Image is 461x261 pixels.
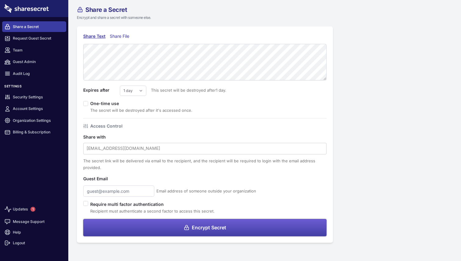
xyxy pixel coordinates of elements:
[83,87,120,93] label: Expires after
[2,57,66,67] a: Guest Admin
[2,238,66,248] a: Logout
[2,216,66,227] a: Message Support
[90,201,215,208] label: Require multi factor authentication
[83,158,315,170] span: The secret link will be delivered via email to the recipient, and the recipient will be required ...
[83,175,120,182] label: Guest Email
[85,7,127,13] span: Share a Secret
[2,92,66,102] a: Security Settings
[83,134,120,140] label: Share with
[2,68,66,79] a: Audit Log
[2,127,66,138] a: Billing & Subscription
[146,87,226,93] span: This secret will be destroyed after 1 day .
[2,45,66,55] a: Team
[83,219,327,236] button: Encrypt Secret
[83,33,105,40] div: Share Text
[2,21,66,32] a: Share a Secret
[30,207,35,212] span: 1
[2,33,66,44] a: Request Guest Secret
[90,107,192,114] div: The secret will be destroyed after it's accessed once.
[110,33,132,40] div: Share File
[2,115,66,126] a: Organization Settings
[90,123,123,129] h4: Access Control
[77,15,367,20] p: Encrypt and share a secret with someone else.
[192,225,226,230] span: Encrypt Secret
[90,101,123,106] label: One-time use
[2,104,66,114] a: Account Settings
[83,185,154,197] input: guest@example.com
[2,202,66,216] a: Updates1
[2,84,66,91] h3: Settings
[156,188,256,194] span: Email address of someone outside your organization
[90,209,215,213] span: Recipient must authenticate a second factor to access this secret.
[2,227,66,238] a: Help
